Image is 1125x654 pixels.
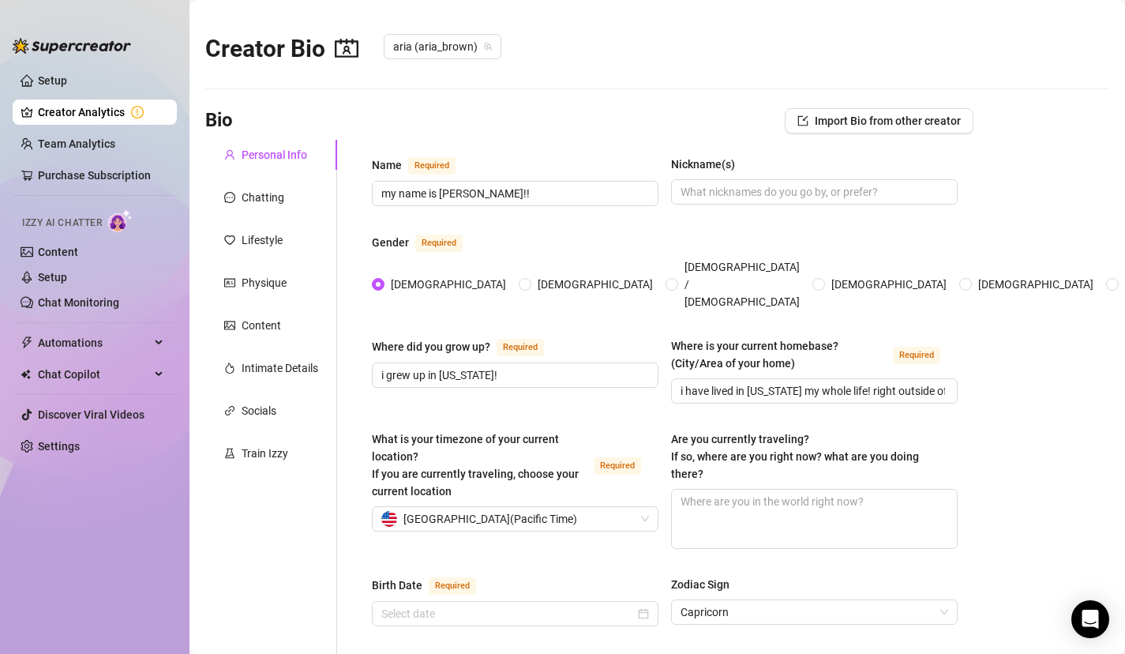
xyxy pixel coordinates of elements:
img: logo-BBDzfeDw.svg [13,38,131,54]
span: What is your timezone of your current location? If you are currently traveling, choose your curre... [372,433,579,498]
div: Where is your current homebase? (City/Area of your home) [671,337,887,372]
span: Import Bio from other creator [815,115,961,127]
span: Required [408,157,456,175]
label: Zodiac Sign [671,576,741,593]
div: Content [242,317,281,334]
a: Creator Analytics exclamation-circle [38,100,164,125]
span: picture [224,320,235,331]
span: [DEMOGRAPHIC_DATA] [531,276,659,293]
div: Train Izzy [242,445,288,462]
span: [DEMOGRAPHIC_DATA] [384,276,512,293]
div: Physique [242,274,287,291]
input: Where did you grow up? [381,366,646,384]
label: Gender [372,233,480,252]
label: Name [372,156,473,175]
div: Personal Info [242,146,307,163]
span: Required [415,235,463,252]
div: Nickname(s) [671,156,735,173]
span: fire [224,363,235,374]
label: Birth Date [372,576,493,595]
div: Lifestyle [242,231,283,249]
input: Nickname(s) [681,183,945,201]
div: Where did you grow up? [372,338,490,355]
a: Purchase Subscription [38,163,164,188]
h2: Creator Bio [205,34,358,64]
span: [GEOGRAPHIC_DATA] ( Pacific Time ) [403,507,577,531]
img: Chat Copilot [21,369,31,380]
div: Chatting [242,189,284,206]
div: Gender [372,234,409,251]
input: Where is your current homebase? (City/Area of your home) [681,382,945,400]
span: contacts [335,36,358,60]
h3: Bio [205,108,233,133]
span: Automations [38,330,150,355]
a: Setup [38,74,67,87]
input: Birth Date [381,605,635,622]
div: Open Intercom Messenger [1071,600,1109,638]
div: Zodiac Sign [671,576,729,593]
img: us [381,511,397,527]
span: Izzy AI Chatter [22,216,102,231]
a: Settings [38,440,80,453]
span: Required [497,339,544,356]
a: Discover Viral Videos [38,408,144,421]
span: idcard [224,277,235,288]
span: Required [893,347,940,364]
span: message [224,192,235,203]
span: user [224,149,235,160]
a: Team Analytics [38,137,115,150]
label: Where is your current homebase? (City/Area of your home) [671,337,958,372]
a: Chat Monitoring [38,296,119,309]
span: experiment [224,448,235,459]
label: Nickname(s) [671,156,746,173]
span: link [224,405,235,416]
button: Import Bio from other creator [785,108,973,133]
span: import [797,115,808,126]
label: Where did you grow up? [372,337,561,356]
a: Setup [38,271,67,284]
span: team [483,42,493,51]
a: Content [38,246,78,258]
span: heart [224,235,235,246]
input: Name [381,185,646,202]
img: AI Chatter [108,209,133,232]
span: [DEMOGRAPHIC_DATA] / [DEMOGRAPHIC_DATA] [678,258,806,310]
span: Chat Copilot [38,362,150,387]
div: Intimate Details [242,359,318,377]
span: Required [594,457,641,475]
span: thunderbolt [21,336,33,349]
div: Socials [242,402,276,419]
span: [DEMOGRAPHIC_DATA] [825,276,953,293]
span: Required [429,577,476,595]
span: aria (aria_brown) [393,35,492,58]
div: Name [372,156,402,174]
span: Are you currently traveling? If so, where are you right now? what are you doing there? [671,433,919,480]
div: Birth Date [372,577,422,594]
span: Capricorn [681,600,948,624]
span: [DEMOGRAPHIC_DATA] [972,276,1100,293]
